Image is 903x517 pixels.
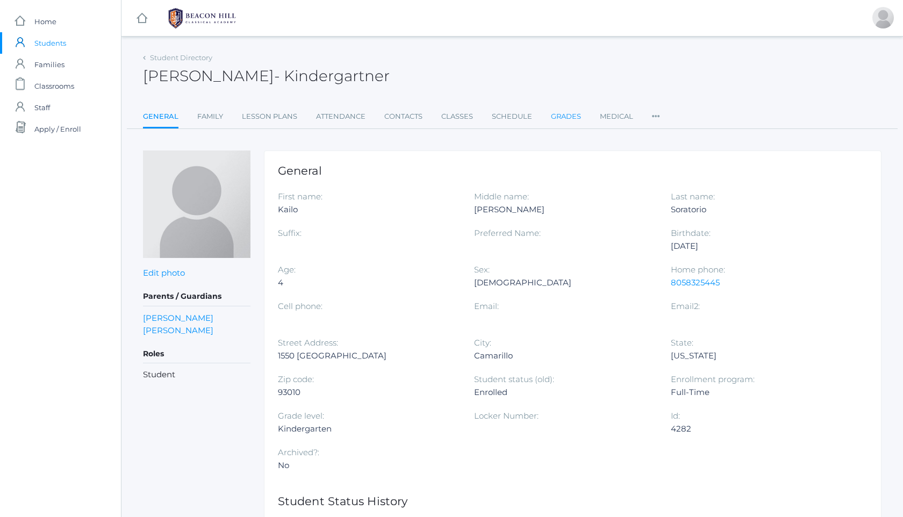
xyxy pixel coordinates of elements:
[492,106,532,127] a: Schedule
[34,54,64,75] span: Families
[197,106,223,127] a: Family
[474,338,491,348] label: City:
[474,349,654,362] div: Camarillo
[278,191,322,202] label: First name:
[278,374,314,384] label: Zip code:
[474,276,654,289] div: [DEMOGRAPHIC_DATA]
[316,106,365,127] a: Attendance
[162,5,242,32] img: BHCALogos-05-308ed15e86a5a0abce9b8dd61676a3503ac9727e845dece92d48e8588c001991.png
[671,203,851,216] div: Soratorio
[474,386,654,399] div: Enrolled
[278,338,338,348] label: Street Address:
[474,228,541,238] label: Preferred Name:
[34,32,66,54] span: Students
[474,264,490,275] label: Sex:
[278,495,868,507] h1: Student Status History
[474,203,654,216] div: [PERSON_NAME]
[671,228,711,238] label: Birthdate:
[671,240,851,253] div: [DATE]
[671,422,851,435] div: 4282
[143,324,213,336] a: [PERSON_NAME]
[274,67,390,85] span: - Kindergartner
[278,301,322,311] label: Cell phone:
[278,228,302,238] label: Suffix:
[671,338,693,348] label: State:
[441,106,473,127] a: Classes
[34,75,74,97] span: Classrooms
[143,288,250,306] h5: Parents / Guardians
[34,97,50,118] span: Staff
[143,345,250,363] h5: Roles
[242,106,297,127] a: Lesson Plans
[34,11,56,32] span: Home
[671,411,680,421] label: Id:
[143,68,390,84] h2: [PERSON_NAME]
[474,411,539,421] label: Locker Number:
[600,106,633,127] a: Medical
[150,53,212,62] a: Student Directory
[872,7,894,28] div: Lew Soratorio
[278,264,296,275] label: Age:
[671,301,700,311] label: Email2:
[474,301,499,311] label: Email:
[384,106,422,127] a: Contacts
[278,164,868,177] h1: General
[278,349,458,362] div: 1550 [GEOGRAPHIC_DATA]
[278,422,458,435] div: Kindergarten
[278,447,319,457] label: Archived?:
[278,459,458,472] div: No
[671,277,720,288] a: 8058325445
[278,276,458,289] div: 4
[34,118,81,140] span: Apply / Enroll
[671,191,715,202] label: Last name:
[278,203,458,216] div: Kailo
[671,386,851,399] div: Full-Time
[143,268,185,278] a: Edit photo
[474,191,529,202] label: Middle name:
[671,349,851,362] div: [US_STATE]
[143,150,250,258] img: Kailo Soratorio
[143,312,213,324] a: [PERSON_NAME]
[143,369,250,381] li: Student
[671,374,755,384] label: Enrollment program:
[671,264,725,275] label: Home phone:
[551,106,581,127] a: Grades
[278,411,324,421] label: Grade level:
[278,386,458,399] div: 93010
[474,374,554,384] label: Student status (old):
[143,106,178,129] a: General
